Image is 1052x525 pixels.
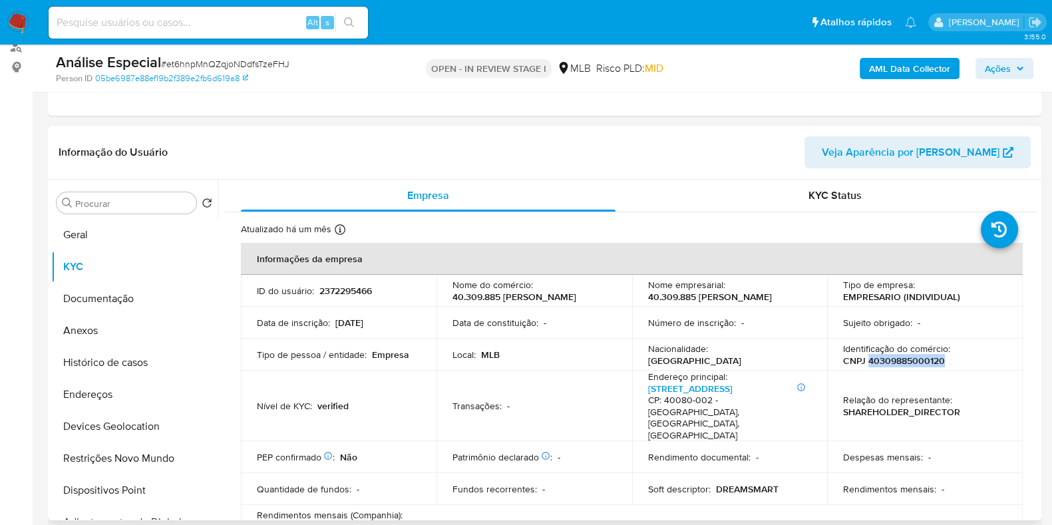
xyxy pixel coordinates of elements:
[75,198,191,210] input: Procurar
[820,15,892,29] span: Atalhos rápidos
[51,283,218,315] button: Documentação
[335,317,363,329] p: [DATE]
[975,58,1033,79] button: Ações
[557,61,591,76] div: MLB
[843,483,936,495] p: Rendimentos mensais :
[869,58,950,79] b: AML Data Collector
[257,317,330,329] p: Data de inscrição :
[452,291,576,303] p: 40.309.885 [PERSON_NAME]
[648,291,772,303] p: 40.309.885 [PERSON_NAME]
[596,61,663,76] span: Risco PLD:
[452,451,552,463] p: Patrimônio declarado :
[648,371,727,383] p: Endereço principal :
[56,51,161,73] b: Análise Especial
[257,509,403,521] p: Rendimentos mensais (Companhia) :
[648,317,736,329] p: Número de inscrição :
[918,317,920,329] p: -
[928,451,931,463] p: -
[843,279,915,291] p: Tipo de empresa :
[49,14,368,31] input: Pesquise usuários ou casos...
[716,483,779,495] p: DREAMSMART
[756,451,759,463] p: -
[257,483,351,495] p: Quantidade de fundos :
[95,73,248,85] a: 05be6987e88ef19b2f389e2fb6d619a8
[51,379,218,411] button: Endereços
[51,347,218,379] button: Histórico de casos
[257,285,314,297] p: ID do usuário :
[648,279,725,291] p: Nome empresarial :
[808,188,862,203] span: KYC Status
[51,411,218,442] button: Devices Geolocation
[542,483,545,495] p: -
[507,400,510,412] p: -
[319,285,372,297] p: 2372295466
[340,451,357,463] p: Não
[544,317,546,329] p: -
[822,136,999,168] span: Veja Aparência por [PERSON_NAME]
[426,59,552,78] p: OPEN - IN REVIEW STAGE I
[843,291,960,303] p: EMPRESARIO (INDIVIDUAL)
[985,58,1011,79] span: Ações
[558,451,560,463] p: -
[51,219,218,251] button: Geral
[843,317,912,329] p: Sujeito obrigado :
[257,400,312,412] p: Nível de KYC :
[452,349,476,361] p: Local :
[51,442,218,474] button: Restrições Novo Mundo
[452,317,538,329] p: Data de constituição :
[357,483,359,495] p: -
[59,146,168,159] h1: Informação do Usuário
[648,382,733,395] a: [STREET_ADDRESS]
[843,406,960,418] p: SHAREHOLDER_DIRECTOR
[648,451,751,463] p: Rendimento documental :
[905,17,916,28] a: Notificações
[56,73,92,85] b: Person ID
[257,349,367,361] p: Tipo de pessoa / entidade :
[452,279,533,291] p: Nome do comércio :
[241,223,331,236] p: Atualizado há um mês
[51,315,218,347] button: Anexos
[407,188,449,203] span: Empresa
[335,13,363,32] button: search-icon
[843,394,952,406] p: Relação do representante :
[1028,15,1042,29] a: Sair
[648,483,711,495] p: Soft descriptor :
[804,136,1031,168] button: Veja Aparência por [PERSON_NAME]
[843,355,945,367] p: CNPJ 40309885000120
[942,483,944,495] p: -
[317,400,349,412] p: verified
[648,343,708,355] p: Nacionalidade :
[452,483,537,495] p: Fundos recorrentes :
[307,16,318,29] span: Alt
[51,474,218,506] button: Dispositivos Point
[257,451,335,463] p: PEP confirmado :
[843,451,923,463] p: Despesas mensais :
[741,317,744,329] p: -
[325,16,329,29] span: s
[202,198,212,212] button: Retornar ao pedido padrão
[860,58,960,79] button: AML Data Collector
[481,349,500,361] p: MLB
[372,349,409,361] p: Empresa
[843,343,950,355] p: Identificação do comércio :
[1023,31,1045,42] span: 3.155.0
[51,251,218,283] button: KYC
[241,243,1023,275] th: Informações da empresa
[648,395,806,441] h4: CP: 40080-002 - [GEOGRAPHIC_DATA], [GEOGRAPHIC_DATA], [GEOGRAPHIC_DATA]
[648,355,741,367] p: [GEOGRAPHIC_DATA]
[645,61,663,76] span: MID
[948,16,1023,29] p: jhonata.costa@mercadolivre.com
[452,400,502,412] p: Transações :
[62,198,73,208] button: Procurar
[161,57,289,71] span: # et6hnpMnQZqjoNDdfsTzeFHJ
